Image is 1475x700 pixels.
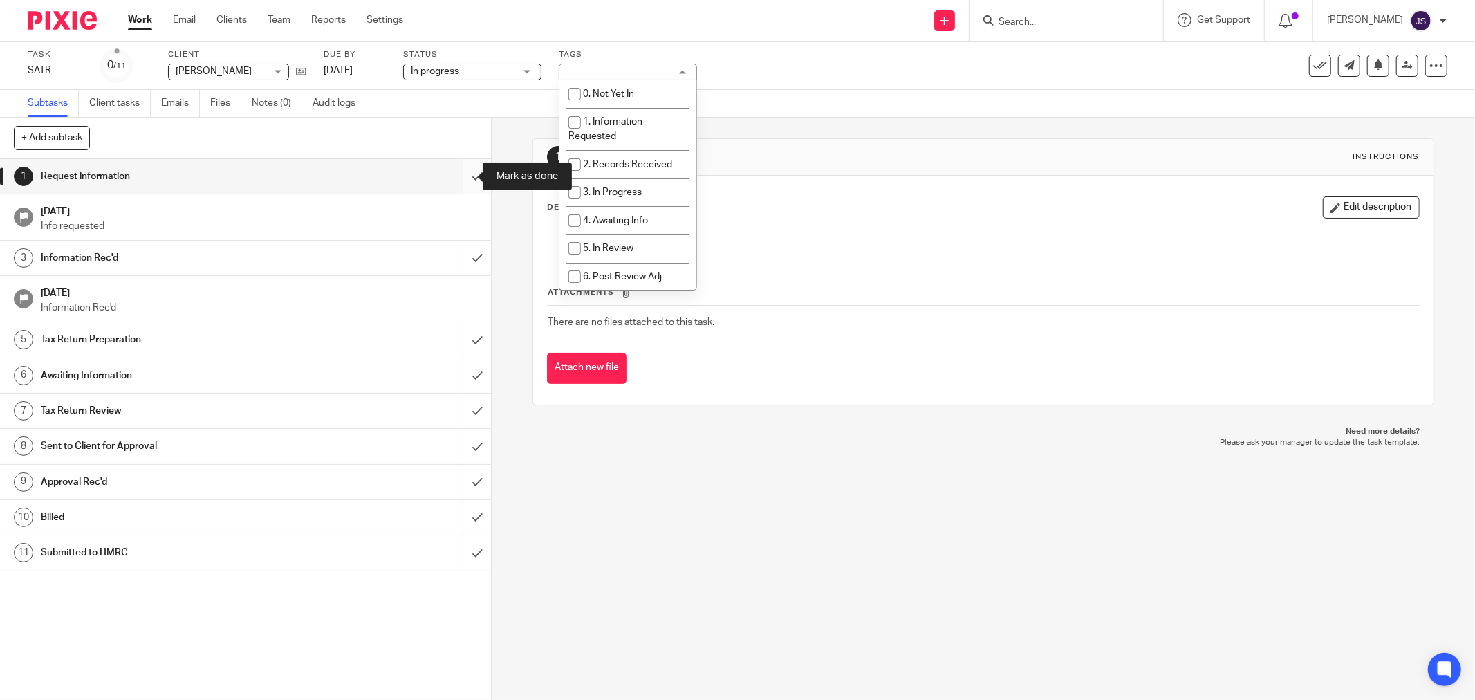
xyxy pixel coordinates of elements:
[28,49,83,60] label: Task
[546,426,1420,437] p: Need more details?
[559,49,697,60] label: Tags
[1327,13,1403,27] p: [PERSON_NAME]
[583,272,662,282] span: 6. Post Review Adj
[114,62,127,70] small: /11
[14,126,90,149] button: + Add subtask
[324,66,353,75] span: [DATE]
[14,543,33,562] div: 11
[1410,10,1432,32] img: svg%3E
[14,330,33,349] div: 5
[268,13,290,27] a: Team
[583,160,672,169] span: 2. Records Received
[41,472,313,492] h1: Approval Rec'd
[583,89,634,99] span: 0. Not Yet In
[583,216,648,225] span: 4. Awaiting Info
[28,90,79,117] a: Subtasks
[41,283,477,300] h1: [DATE]
[997,17,1122,29] input: Search
[28,11,97,30] img: Pixie
[14,401,33,421] div: 7
[313,90,366,117] a: Audit logs
[1353,151,1420,163] div: Instructions
[176,66,252,76] span: [PERSON_NAME]
[1323,196,1420,219] button: Edit description
[311,13,346,27] a: Reports
[216,13,247,27] a: Clients
[547,353,627,384] button: Attach new file
[41,201,477,219] h1: [DATE]
[41,248,313,268] h1: Information Rec'd
[161,90,200,117] a: Emails
[14,248,33,268] div: 3
[14,366,33,385] div: 6
[210,90,241,117] a: Files
[548,288,614,296] span: Attachments
[168,49,306,60] label: Client
[41,436,313,457] h1: Sent to Client for Approval
[89,90,151,117] a: Client tasks
[108,57,127,73] div: 0
[547,146,569,168] div: 1
[173,13,196,27] a: Email
[41,329,313,350] h1: Tax Return Preparation
[403,49,541,60] label: Status
[548,317,714,327] span: There are no files attached to this task.
[1197,15,1250,25] span: Get Support
[41,365,313,386] h1: Awaiting Information
[14,508,33,527] div: 10
[583,243,633,253] span: 5. In Review
[14,436,33,456] div: 8
[577,149,1013,164] h1: Request information
[41,507,313,528] h1: Billed
[41,219,477,233] p: Info requested
[252,90,302,117] a: Notes (0)
[128,13,152,27] a: Work
[41,301,477,315] p: Information Rec'd
[367,13,403,27] a: Settings
[547,202,609,213] p: Description
[41,542,313,563] h1: Submitted to HMRC
[14,472,33,492] div: 9
[411,66,459,76] span: In progress
[41,166,313,187] h1: Request information
[41,400,313,421] h1: Tax Return Review
[14,167,33,186] div: 1
[583,187,642,197] span: 3. In Progress
[324,49,386,60] label: Due by
[568,117,642,141] span: 1. Information Requested
[28,64,83,77] div: SATR
[546,437,1420,448] p: Please ask your manager to update the task template.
